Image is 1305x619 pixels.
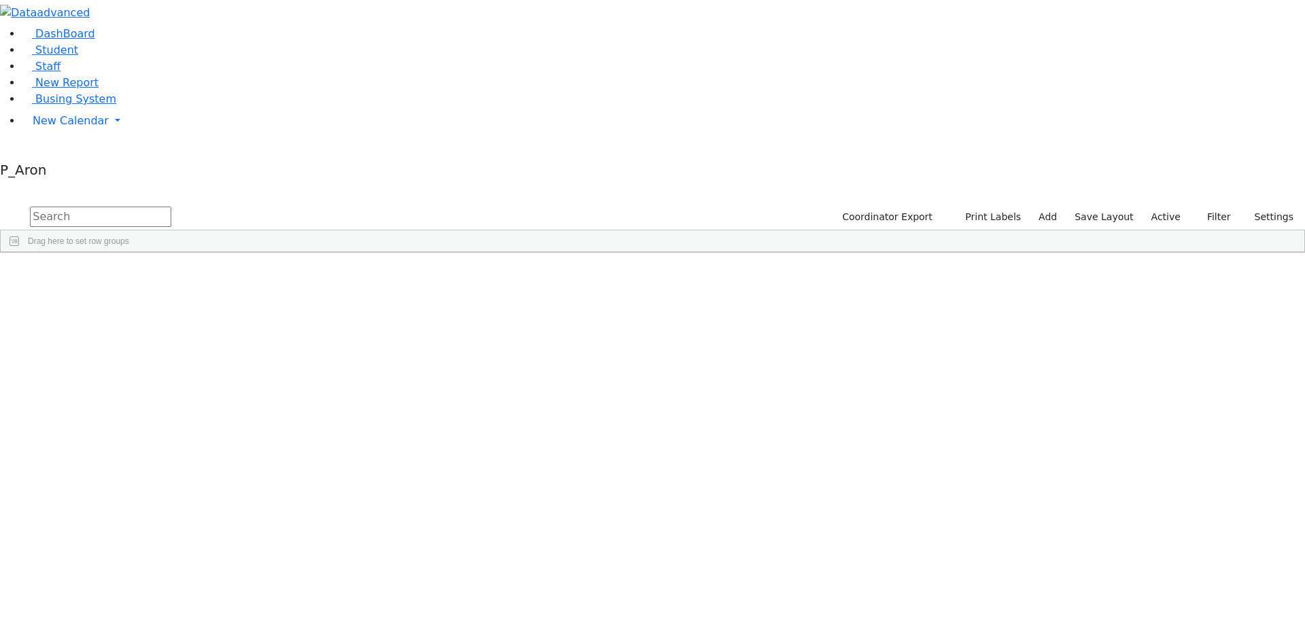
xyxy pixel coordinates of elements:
[22,43,78,56] a: Student
[35,92,116,105] span: Busing System
[22,92,116,105] a: Busing System
[1189,207,1237,228] button: Filter
[22,107,1305,135] a: New Calendar
[33,114,109,127] span: New Calendar
[28,236,129,246] span: Drag here to set row groups
[1145,207,1187,228] label: Active
[1068,207,1139,228] button: Save Layout
[35,43,78,56] span: Student
[22,27,95,40] a: DashBoard
[833,207,939,228] button: Coordinator Export
[950,207,1027,228] button: Print Labels
[35,27,95,40] span: DashBoard
[1237,207,1300,228] button: Settings
[22,76,99,89] a: New Report
[35,76,99,89] span: New Report
[30,207,171,227] input: Search
[22,60,60,73] a: Staff
[1032,207,1063,228] a: Add
[35,60,60,73] span: Staff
